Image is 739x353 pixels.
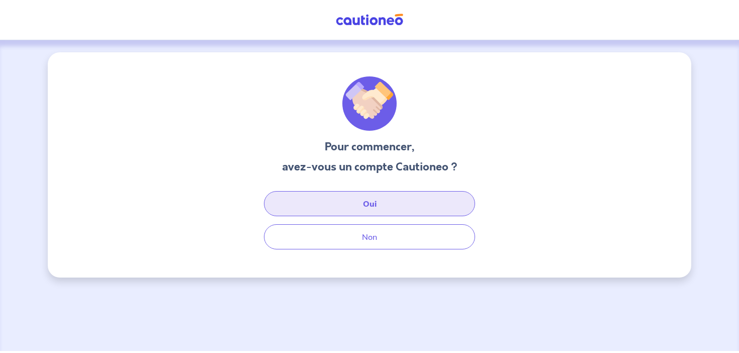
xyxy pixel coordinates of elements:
[282,139,457,155] h3: Pour commencer,
[264,191,475,216] button: Oui
[264,224,475,249] button: Non
[282,159,457,175] h3: avez-vous un compte Cautioneo ?
[332,14,407,26] img: Cautioneo
[342,76,397,131] img: illu_welcome.svg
